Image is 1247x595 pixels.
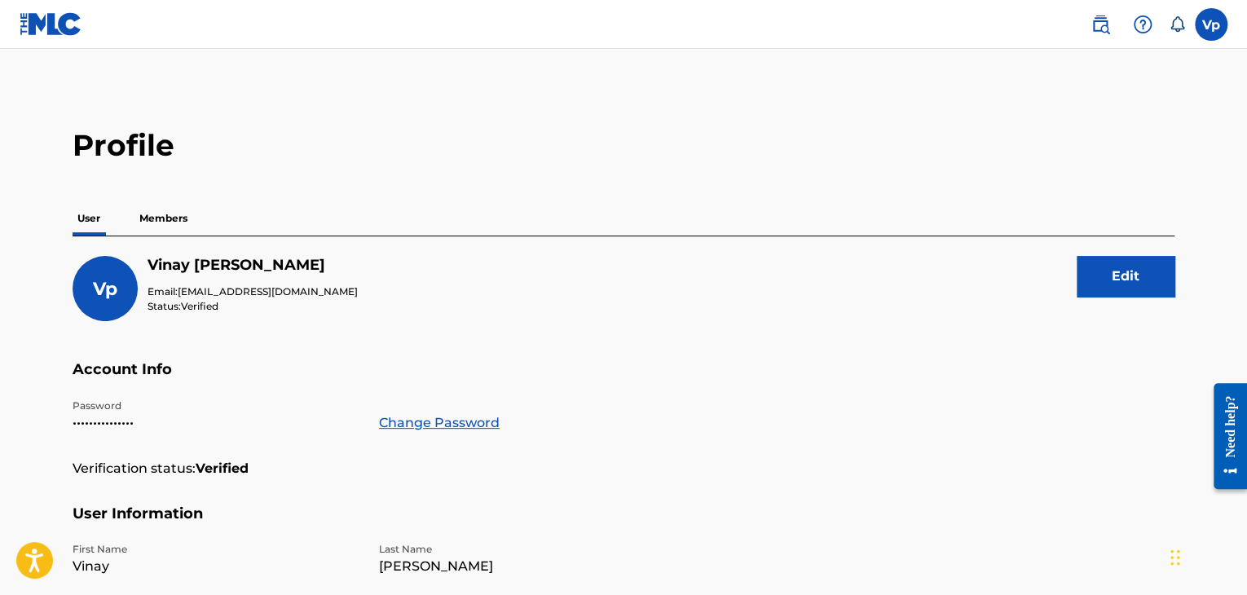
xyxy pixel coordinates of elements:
iframe: Chat Widget [1165,517,1247,595]
p: [PERSON_NAME] [379,557,666,576]
h5: Vinay phalswal [148,256,358,275]
button: Edit [1077,256,1174,297]
h2: Profile [73,127,1174,164]
p: Vinay [73,557,359,576]
h5: User Information [73,505,1174,543]
p: Status: [148,299,358,314]
div: User Menu [1195,8,1227,41]
img: search [1091,15,1110,34]
p: User [73,201,105,236]
img: help [1133,15,1152,34]
span: Verified [181,300,218,312]
span: [EMAIL_ADDRESS][DOMAIN_NAME] [178,285,358,297]
a: Change Password [379,413,500,433]
div: Help [1126,8,1159,41]
strong: Verified [196,459,249,478]
a: Public Search [1084,8,1117,41]
h5: Account Info [73,360,1174,399]
span: Vp [93,278,117,300]
img: MLC Logo [20,12,82,36]
p: Password [73,399,359,413]
div: Drag [1170,533,1180,582]
p: First Name [73,542,359,557]
p: ••••••••••••••• [73,413,359,433]
p: Last Name [379,542,666,557]
p: Email: [148,284,358,299]
div: Notifications [1169,16,1185,33]
p: Members [134,201,192,236]
iframe: Resource Center [1201,371,1247,502]
p: Verification status: [73,459,196,478]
